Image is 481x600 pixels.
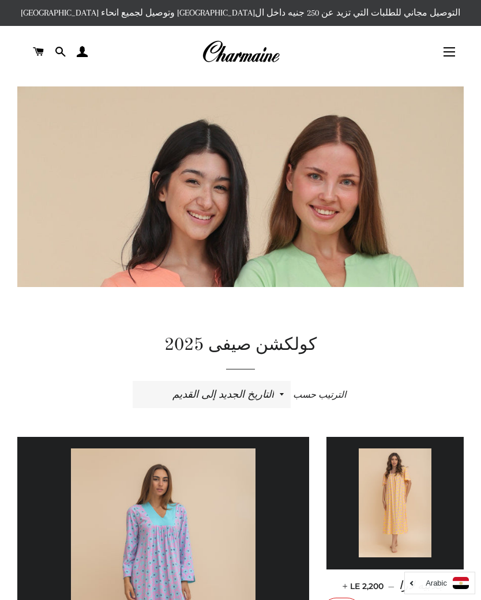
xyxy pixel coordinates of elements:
span: — [388,581,394,591]
img: Charmaine Egypt [202,39,280,65]
span: LE 2,200 [345,581,384,591]
h1: كولكشن صيفى 2025 [17,333,464,357]
i: Arabic [426,579,447,587]
a: Arabic [411,577,469,589]
span: الترتيب حسب [293,390,346,400]
span: جلابيه لارا [399,579,445,592]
